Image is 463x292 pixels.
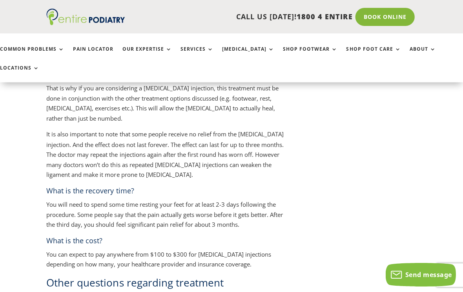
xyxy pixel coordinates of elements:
[46,9,125,25] img: logo (1)
[385,263,455,286] button: Send message
[46,129,286,185] p: It is also important to note that some people receive no relief from the [MEDICAL_DATA] injection...
[46,185,286,199] h4: What is the recovery time?
[355,8,414,26] a: Book Online
[46,83,286,129] p: That is why if you are considering a [MEDICAL_DATA] injection, this treatment must be done in con...
[283,46,337,63] a: Shop Footwear
[73,46,113,63] a: Pain Locator
[405,270,451,279] span: Send message
[128,12,352,22] p: CALL US [DATE]!
[46,249,286,275] p: You can expect to pay anywhere from $100 to $300 for [MEDICAL_DATA] injections depending on how m...
[346,46,400,63] a: Shop Foot Care
[296,12,352,21] span: 1800 4 ENTIRE
[46,19,125,27] a: Entire Podiatry
[122,46,171,63] a: Our Expertise
[222,46,274,63] a: [MEDICAL_DATA]
[409,46,435,63] a: About
[46,199,286,235] p: You will need to spend some time resting your feet for at least 2-3 days following the procedure....
[180,46,213,63] a: Services
[46,235,286,249] h4: What is the cost?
